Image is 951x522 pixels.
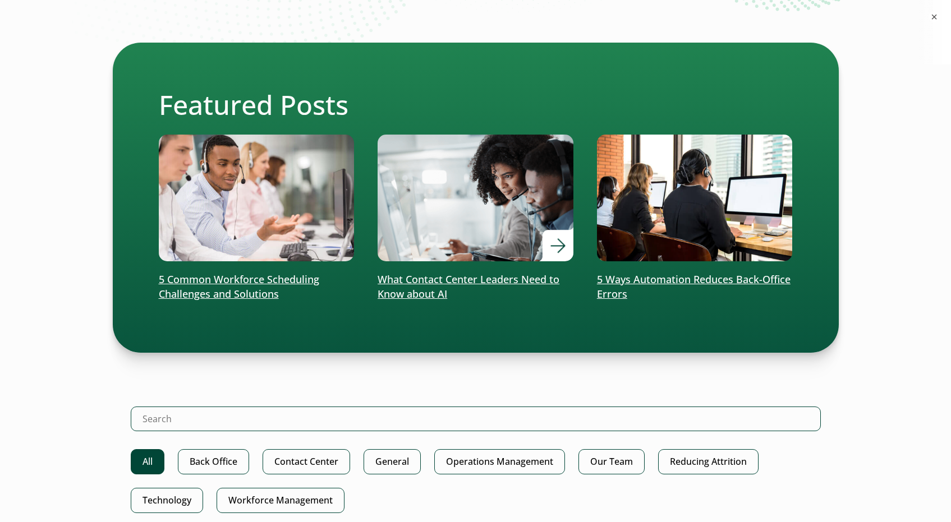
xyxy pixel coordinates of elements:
a: What Contact Center Leaders Need to Know about AI [378,135,573,302]
a: Contact Center [263,449,350,474]
a: Operations Management [434,449,565,474]
a: 5 Common Workforce Scheduling Challenges and Solutions [159,135,355,302]
a: General [364,449,421,474]
p: 5 Ways Automation Reduces Back-Office Errors [597,272,793,302]
button: × [929,11,940,22]
a: 5 Ways Automation Reduces Back-Office Errors [597,135,793,302]
a: Back Office [178,449,249,474]
p: 5 Common Workforce Scheduling Challenges and Solutions [159,272,355,302]
h2: Featured Posts [159,89,793,121]
a: Our Team [578,449,645,474]
p: What Contact Center Leaders Need to Know about AI [378,272,573,302]
a: Technology [131,488,203,513]
a: Workforce Management [217,488,344,513]
form: Search Intradiem [131,406,821,449]
a: Reducing Attrition [658,449,759,474]
input: Search [131,406,821,431]
a: All [131,449,164,474]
